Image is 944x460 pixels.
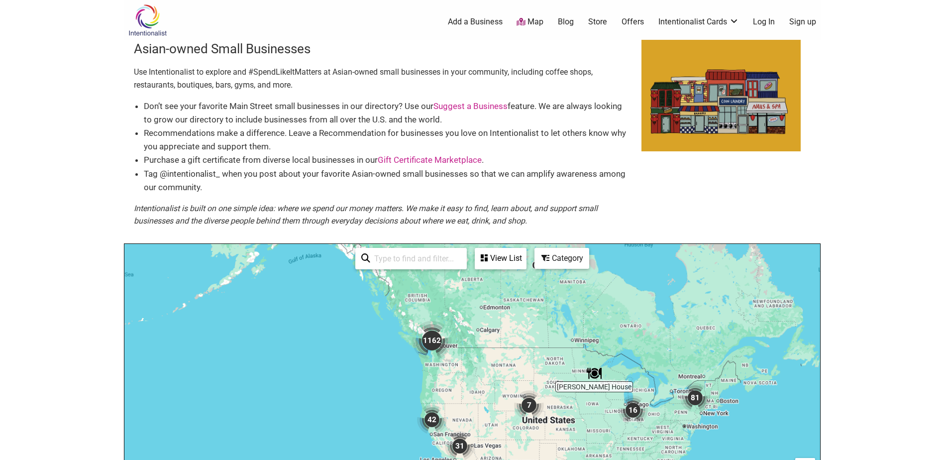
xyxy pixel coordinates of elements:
[433,101,508,111] a: Suggest a Business
[475,248,526,269] div: See a list of the visible businesses
[753,16,775,27] a: Log In
[378,155,482,165] a: Gift Certificate Marketplace
[144,167,631,194] li: Tag @intentionalist_ when you post about your favorite Asian-owned small businesses so that we ca...
[412,321,452,360] div: 1162
[680,383,710,413] div: 81
[517,16,543,28] a: Map
[588,16,607,27] a: Store
[618,395,648,425] div: 16
[514,390,544,420] div: 7
[355,248,467,269] div: Type to search and filter
[144,126,631,153] li: Recommendations make a difference. Leave a Recommendation for businesses you love on Intentionali...
[558,16,574,27] a: Blog
[658,16,739,27] a: Intentionalist Cards
[134,40,631,58] h3: Asian-owned Small Businesses
[534,248,589,269] div: Filter by category
[144,100,631,126] li: Don’t see your favorite Main Street small businesses in our directory? Use our feature. We are al...
[124,4,171,36] img: Intentionalist
[789,16,816,27] a: Sign up
[535,249,588,268] div: Category
[476,249,525,268] div: View List
[134,66,631,91] p: Use Intentionalist to explore and #SpendLikeItMatters at Asian-owned small businesses in your com...
[417,405,447,435] div: 42
[587,366,602,381] div: Kimchi Tofu House
[622,16,644,27] a: Offers
[144,153,631,167] li: Purchase a gift certificate from diverse local businesses in our .
[448,16,503,27] a: Add a Business
[641,40,801,151] img: AAPIHM_square-min-scaled.jpg
[370,249,461,268] input: Type to find and filter...
[134,204,598,226] em: Intentionalist is built on one simple idea: where we spend our money matters. We make it easy to ...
